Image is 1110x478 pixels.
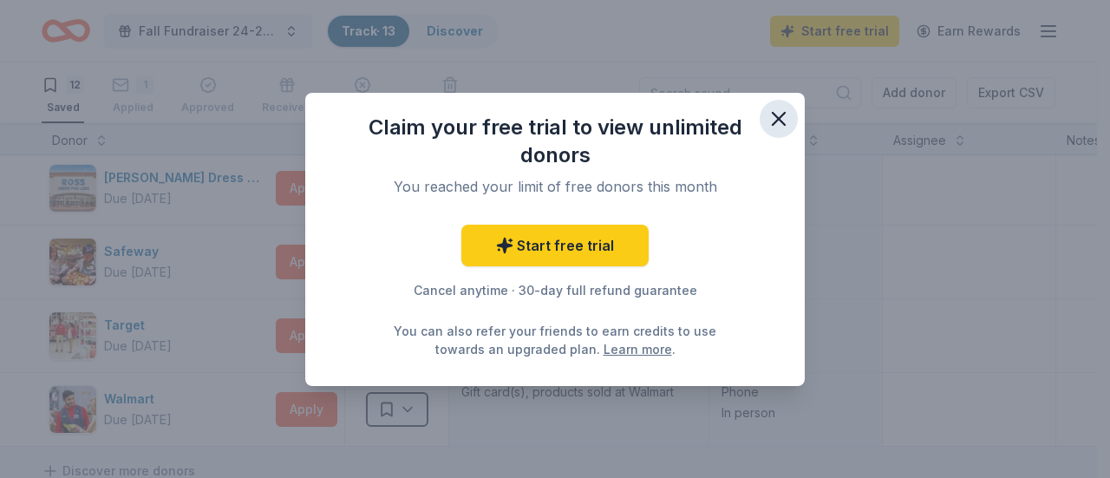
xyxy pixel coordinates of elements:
div: You reached your limit of free donors this month [361,176,749,197]
div: You can also refer your friends to earn credits to use towards an upgraded plan. . [388,322,721,358]
div: Claim your free trial to view unlimited donors [340,114,770,169]
a: Learn more [604,340,672,358]
div: Cancel anytime · 30-day full refund guarantee [340,280,770,301]
a: Start free trial [461,225,649,266]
